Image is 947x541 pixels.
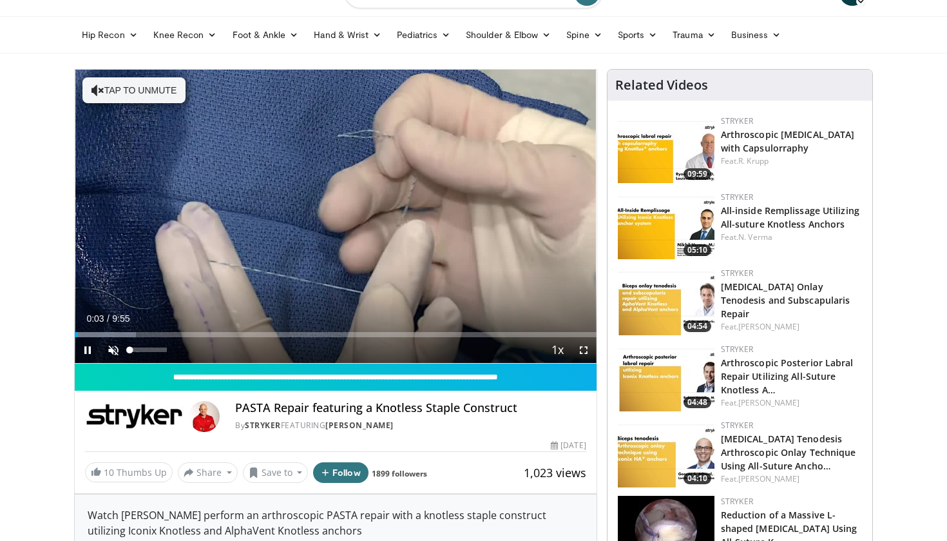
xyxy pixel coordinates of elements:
[618,268,714,335] img: f0e53f01-d5db-4f12-81ed-ecc49cba6117.150x105_q85_crop-smart_upscale.jpg
[618,268,714,335] a: 04:54
[85,401,184,432] img: Stryker
[235,420,586,431] div: By FEATURING
[85,462,173,482] a: 10 Thumbs Up
[524,465,586,480] span: 1,023 views
[721,420,753,431] a: Stryker
[615,77,708,93] h4: Related Videos
[618,115,714,183] img: c8a3b2cc-5bd4-4878-862c-e86fdf4d853b.150x105_q85_crop-smart_upscale.jpg
[618,192,714,259] a: 05:10
[129,348,166,352] div: Volume Level
[665,22,723,48] a: Trauma
[684,244,711,256] span: 05:10
[82,77,186,103] button: Tap to unmute
[721,192,753,202] a: Stryker
[721,280,850,320] a: [MEDICAL_DATA] Onlay Tenodesis and Subscapularis Repair
[721,155,862,167] div: Feat.
[86,313,104,324] span: 0:03
[313,462,368,483] button: Follow
[74,22,146,48] a: Hip Recon
[75,337,100,363] button: Pause
[738,473,799,484] a: [PERSON_NAME]
[100,337,126,363] button: Unmute
[245,420,281,431] a: Stryker
[738,397,799,408] a: [PERSON_NAME]
[571,337,597,363] button: Fullscreen
[178,462,238,483] button: Share
[545,337,571,363] button: Playback Rate
[551,440,586,451] div: [DATE]
[721,128,855,154] a: Arthroscopic [MEDICAL_DATA] with Capsulorraphy
[559,22,609,48] a: Spine
[721,321,862,333] div: Feat.
[721,344,753,355] a: Stryker
[618,344,714,411] a: 04:48
[684,168,711,180] span: 09:59
[721,473,862,485] div: Feat.
[225,22,307,48] a: Foot & Ankle
[372,468,427,479] a: 1899 followers
[104,466,114,478] span: 10
[618,344,714,411] img: d2f6a426-04ef-449f-8186-4ca5fc42937c.150x105_q85_crop-smart_upscale.jpg
[107,313,110,324] span: /
[721,231,862,243] div: Feat.
[721,115,753,126] a: Stryker
[738,321,799,332] a: [PERSON_NAME]
[75,70,597,364] video-js: Video Player
[618,420,714,487] img: dd3c9599-9b8f-4523-a967-19256dd67964.150x105_q85_crop-smart_upscale.jpg
[458,22,559,48] a: Shoulder & Elbow
[684,320,711,332] span: 04:54
[723,22,789,48] a: Business
[189,401,220,432] img: Avatar
[738,155,769,166] a: R. Krupp
[243,462,309,483] button: Save to
[721,268,753,279] a: Stryker
[235,401,586,415] h4: PASTA Repair featuring a Knotless Staple Construct
[389,22,458,48] a: Pediatrics
[75,332,597,337] div: Progress Bar
[610,22,665,48] a: Sports
[721,496,753,507] a: Stryker
[306,22,389,48] a: Hand & Wrist
[618,192,714,259] img: 0dbaa052-54c8-49be-8279-c70a6c51c0f9.150x105_q85_crop-smart_upscale.jpg
[618,115,714,183] a: 09:59
[684,397,711,408] span: 04:48
[738,231,772,242] a: N. Verma
[721,357,854,396] a: Arthroscopic Posterior Labral Repair Utilizing All-Suture Knotless A…
[684,473,711,484] span: 04:10
[721,204,859,230] a: All-inside Remplissage Utilizing All-suture Knotless Anchors
[721,397,862,409] div: Feat.
[146,22,225,48] a: Knee Recon
[325,420,394,431] a: [PERSON_NAME]
[618,420,714,487] a: 04:10
[112,313,129,324] span: 9:55
[721,433,856,472] a: [MEDICAL_DATA] Tenodesis Arthroscopic Onlay Technique Using All-Suture Ancho…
